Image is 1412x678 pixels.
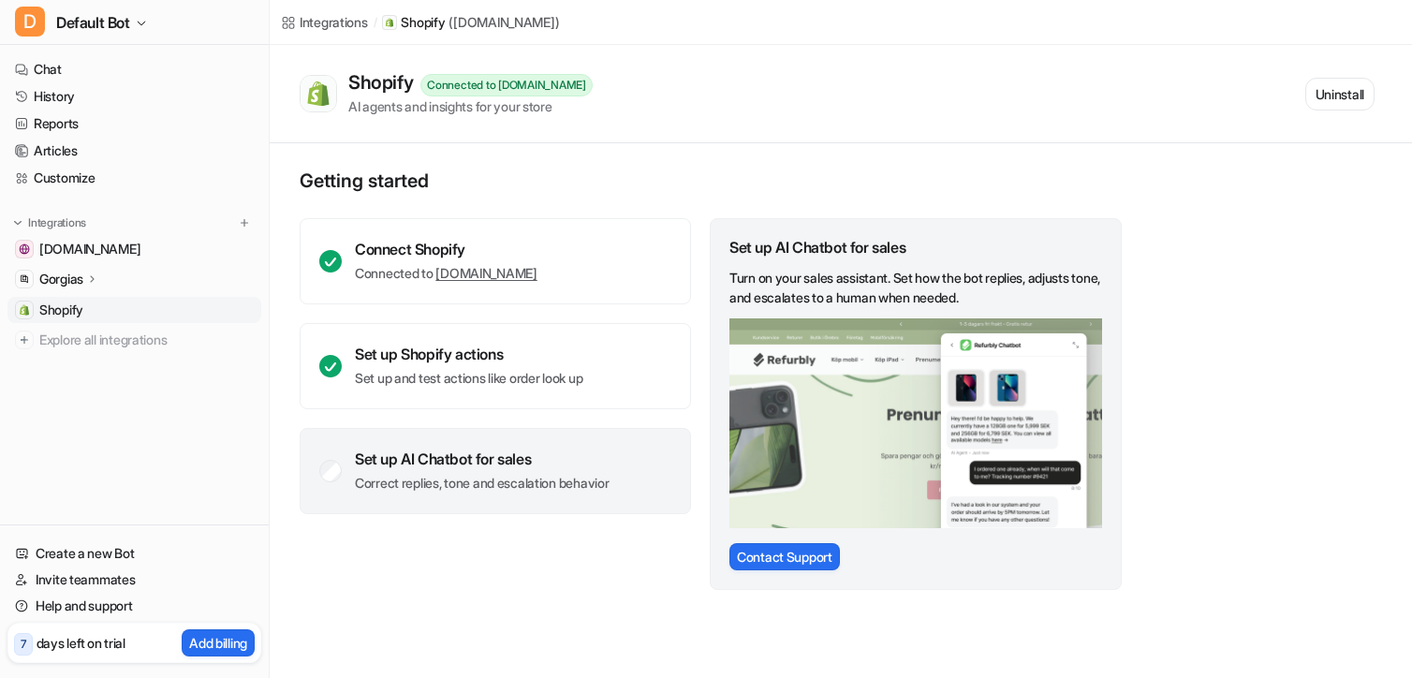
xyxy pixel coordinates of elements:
[39,240,140,258] span: [DOMAIN_NAME]
[281,12,368,32] a: Integrations
[401,13,445,32] p: Shopify
[300,12,368,32] div: Integrations
[355,345,582,363] div: Set up Shopify actions
[21,636,26,653] p: 7
[449,13,559,32] p: ( [DOMAIN_NAME] )
[385,18,394,27] img: Shopify icon
[19,243,30,255] img: bentleytrike.com
[305,81,331,107] img: Shopify
[729,318,1102,528] img: zendesk email draft
[355,369,582,388] p: Set up and test actions like order look up
[238,216,251,229] img: menu_add.svg
[11,216,24,229] img: expand menu
[435,265,537,281] a: [DOMAIN_NAME]
[7,327,261,353] a: Explore all integrations
[348,96,593,116] div: AI agents and insights for your store
[189,633,247,653] p: Add billing
[56,9,130,36] span: Default Bot
[7,83,261,110] a: History
[300,169,1124,192] p: Getting started
[355,264,537,283] p: Connected to
[7,138,261,164] a: Articles
[182,629,255,656] button: Add billing
[348,71,420,94] div: Shopify
[7,593,261,619] a: Help and support
[15,7,45,37] span: D
[7,297,261,323] a: ShopifyShopify
[39,325,254,355] span: Explore all integrations
[7,236,261,262] a: bentleytrike.com[DOMAIN_NAME]
[39,270,83,288] p: Gorgias
[355,450,609,468] div: Set up AI Chatbot for sales
[729,238,1102,257] div: Set up AI Chatbot for sales
[7,165,261,191] a: Customize
[37,633,125,653] p: days left on trial
[39,301,83,319] span: Shopify
[420,74,593,96] div: Connected to [DOMAIN_NAME]
[355,240,537,258] div: Connect Shopify
[729,268,1102,307] p: Turn on your sales assistant. Set how the bot replies, adjusts tone, and escalates to a human whe...
[355,474,609,493] p: Correct replies, tone and escalation behavior
[382,13,559,32] a: Shopify iconShopify([DOMAIN_NAME])
[7,540,261,567] a: Create a new Bot
[15,331,34,349] img: explore all integrations
[374,14,377,31] span: /
[1305,78,1375,111] button: Uninstall
[7,111,261,137] a: Reports
[19,304,30,316] img: Shopify
[7,56,261,82] a: Chat
[7,214,92,232] button: Integrations
[28,215,86,230] p: Integrations
[19,273,30,285] img: Gorgias
[7,567,261,593] a: Invite teammates
[729,543,840,570] button: Contact Support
